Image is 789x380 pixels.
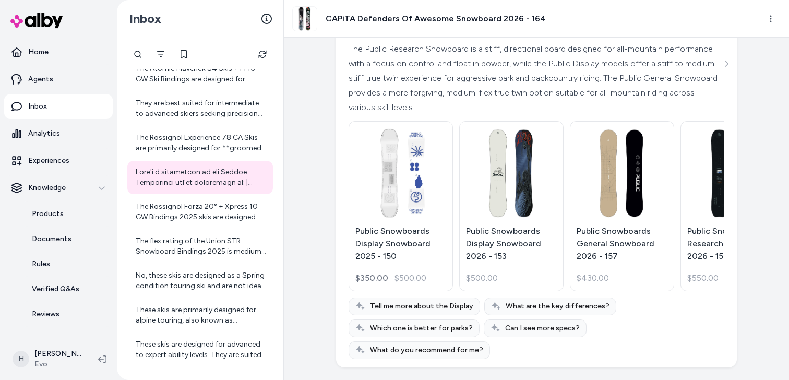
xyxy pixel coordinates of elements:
button: H[PERSON_NAME]Evo [6,342,90,376]
a: Public Snowboards Display Snowboard 2025 - 150Public Snowboards Display Snowboard 2025 - 150$350.... [349,121,453,291]
span: Evo [34,359,81,370]
p: Public Snowboards General Snowboard 2026 - 157 [577,225,667,263]
a: The Rossignol Forza 20° + Xpress 10 GW Bindings 2025 skis are designed for intermediate to advanc... [127,195,273,229]
span: $550.00 [687,272,719,284]
p: Knowledge [28,183,66,193]
p: Agents [28,74,53,85]
p: Rules [32,259,50,269]
p: Reviews [32,309,59,319]
p: Public Snowboards Display Snowboard 2025 - 150 [355,225,446,263]
div: The flex rating of the Union STR Snowboard Bindings 2025 is medium, with a numeric flex rating of... [136,236,267,257]
div: Lore'i d sitametcon ad eli Seddoe Temporinci utl'et doloremagn al: | Enimadm | [Veniam Quisnostru... [136,167,267,188]
img: Public Snowboards General Snowboard 2026 - 157 [577,128,667,219]
div: $350.00 [355,272,388,284]
div: The Rossignol Forza 20° + Xpress 10 GW Bindings 2025 skis are designed for intermediate to advanc... [136,201,267,222]
a: Reviews [21,302,113,327]
a: Public Snowboards Display Snowboard 2026 - 153Public Snowboards Display Snowboard 2026 - 153$500.00 [459,121,564,291]
span: Tell me more about the Display [370,301,473,312]
a: Documents [21,227,113,252]
p: Analytics [28,128,60,139]
p: Public Snowboards Display Snowboard 2026 - 153 [466,225,557,263]
span: $500.00 [394,272,426,284]
a: Experiences [4,148,113,173]
div: These skis are primarily designed for alpine touring, also known as backcountry skiing. They are ... [136,305,267,326]
p: [PERSON_NAME] [34,349,81,359]
button: Filter [150,44,171,65]
h3: CAPiTA Defenders Of Awesome Snowboard 2026 - 164 [326,13,546,25]
div: The Public Research Snowboard is a stiff, directional board designed for all-mountain performance... [349,42,722,115]
span: What are the key differences? [506,301,609,312]
div: They are best suited for intermediate to advanced skiers seeking precision and performance. [136,98,267,119]
a: The Rossignol Experience 78 CA Skis are primarily designed for **groomed terrain** and front-side... [127,126,273,160]
img: Public Snowboards Display Snowboard 2026 - 153 [466,128,557,219]
a: The Atomic Maverick 84 Skis + M 10 GW Ski Bindings are designed for **Beginner-Intermediate** ski... [127,57,273,91]
p: Documents [32,234,71,244]
a: Public Snowboards General Snowboard 2026 - 157Public Snowboards General Snowboard 2026 - 157$430.00 [570,121,674,291]
button: Refresh [252,44,273,65]
span: H [13,351,29,367]
h2: Inbox [129,11,161,27]
div: The Rossignol Experience 78 CA Skis are primarily designed for **groomed terrain** and front-side... [136,133,267,153]
img: Public Snowboards Research Snowboard 2026 - 157 [687,128,778,219]
a: Agents [4,67,113,92]
a: Rules [21,252,113,277]
span: Which one is better for parks? [370,323,473,334]
img: capita-defenders-of-awesome-snowboard-2026-.jpg [293,7,317,31]
a: No, these skis are designed as a Spring condition touring ski and are not ideal for carving on gr... [127,264,273,298]
button: See more [720,57,733,70]
p: Inbox [28,101,47,112]
div: No, these skis are designed as a Spring condition touring ski and are not ideal for carving on gr... [136,270,267,291]
span: Can I see more specs? [505,323,580,334]
button: Knowledge [4,175,113,200]
a: Verified Q&As [21,277,113,302]
a: Lore'i d sitametcon ad eli Seddoe Temporinci utl'et doloremagn al: | Enimadm | [Veniam Quisnostru... [127,161,273,194]
p: Experiences [28,156,69,166]
a: They are best suited for intermediate to advanced skiers seeking precision and performance. [127,92,273,125]
p: Verified Q&As [32,284,79,294]
a: Home [4,40,113,65]
p: Survey Questions [32,334,92,345]
a: These skis are primarily designed for alpine touring, also known as backcountry skiing. They are ... [127,299,273,332]
a: Inbox [4,94,113,119]
p: Public Snowboards Research Snowboard 2026 - 157 [687,225,778,263]
a: The flex rating of the Union STR Snowboard Bindings 2025 is medium, with a numeric flex rating of... [127,230,273,263]
span: $430.00 [577,272,609,284]
span: $500.00 [466,272,498,284]
div: These skis are designed for advanced to expert ability levels. They are suited for aggressive rid... [136,339,267,360]
img: Public Snowboards Display Snowboard 2025 - 150 [355,128,446,219]
a: Public Snowboards Research Snowboard 2026 - 157Public Snowboards Research Snowboard 2026 - 157$55... [680,121,785,291]
a: These skis are designed for advanced to expert ability levels. They are suited for aggressive rid... [127,333,273,366]
a: Products [21,201,113,227]
span: What do you recommend for me? [370,345,483,355]
p: Home [28,47,49,57]
img: alby Logo [10,13,63,28]
p: Products [32,209,64,219]
a: Survey Questions [21,327,113,352]
div: The Atomic Maverick 84 Skis + M 10 GW Ski Bindings are designed for **Beginner-Intermediate** ski... [136,64,267,85]
a: Analytics [4,121,113,146]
